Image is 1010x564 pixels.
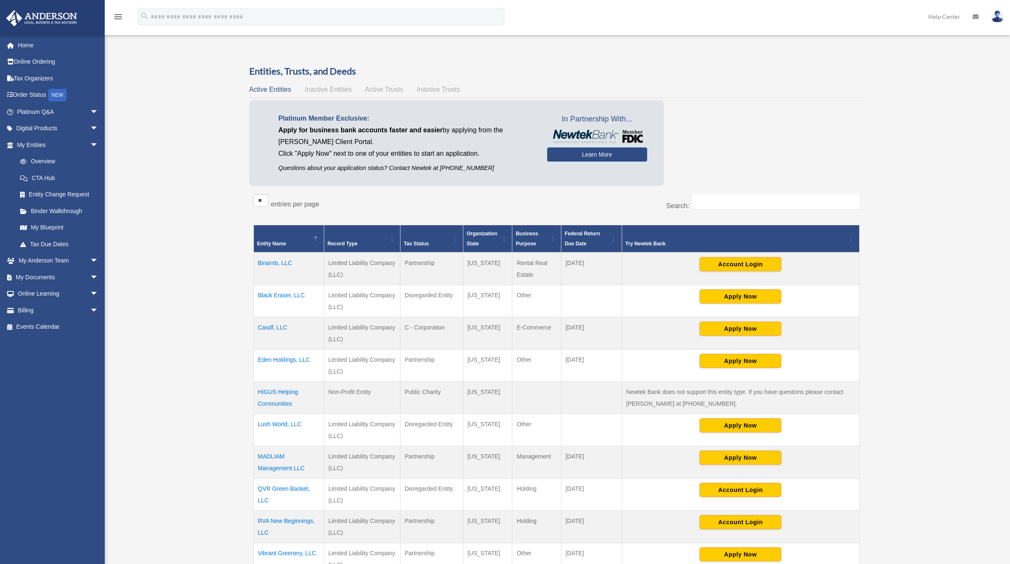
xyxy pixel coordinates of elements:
a: My Anderson Teamarrow_drop_down [6,252,111,269]
button: Apply Now [700,289,781,304]
td: Public Charity [400,382,463,414]
td: Holding [512,511,561,543]
a: Platinum Q&Aarrow_drop_down [6,103,111,120]
td: Partnership [400,446,463,479]
span: Business Purpose [516,231,538,247]
a: My Documentsarrow_drop_down [6,269,111,286]
td: Newtek Bank does not support this entity type. If you have questions please contact [PERSON_NAME]... [622,382,859,414]
h3: Entities, Trusts, and Deeds [249,65,864,78]
td: Eden Holdings, LLC [253,350,324,382]
a: Binder Walkthrough [12,203,107,219]
td: [DATE] [561,479,622,511]
div: NEW [48,89,67,101]
th: Entity Name: Activate to invert sorting [253,225,324,253]
td: Partnership [400,252,463,285]
button: Apply Now [700,547,781,561]
i: search [140,11,149,21]
td: [DATE] [561,511,622,543]
p: by applying from the [PERSON_NAME] Client Portal. [279,124,535,148]
td: Management [512,446,561,479]
td: Lush World, LLC [253,414,324,446]
td: C - Corporation [400,317,463,350]
a: Entity Change Request [12,186,107,203]
td: Non-Profit Entity [324,382,400,414]
td: Limited Liability Company (LLC) [324,479,400,511]
td: Partnership [400,511,463,543]
a: Home [6,37,111,54]
p: Click "Apply Now" next to one of your entities to start an application. [279,148,535,160]
td: Limited Liability Company (LLC) [324,414,400,446]
button: Account Login [700,515,781,529]
td: [US_STATE] [463,382,512,414]
button: Account Login [700,257,781,271]
span: Apply for business bank accounts faster and easier [279,126,443,134]
td: [US_STATE] [463,285,512,317]
span: Active Trusts [365,86,403,93]
span: arrow_drop_down [90,286,107,303]
td: MADLIAM Management LLC [253,446,324,479]
td: [US_STATE] [463,446,512,479]
span: Active Entities [249,86,291,93]
th: Organization State: Activate to sort [463,225,512,253]
a: Online Ordering [6,54,111,70]
span: Record Type [328,241,358,247]
td: Disregarded Entity [400,285,463,317]
td: Casdf, LLC [253,317,324,350]
span: Tax Status [404,241,429,247]
span: Inactive Trusts [417,86,460,93]
th: Try Newtek Bank : Activate to sort [622,225,859,253]
td: Limited Liability Company (LLC) [324,285,400,317]
p: Questions about your application status? Contact Newtek at [PHONE_NUMBER] [279,163,535,173]
td: E-Commerce [512,317,561,350]
span: Organization State [467,231,497,247]
a: Digital Productsarrow_drop_down [6,120,111,137]
a: My Blueprint [12,219,107,236]
a: Account Login [700,518,781,525]
button: Account Login [700,483,781,497]
td: Rental Real Estate [512,252,561,285]
td: [DATE] [561,317,622,350]
a: CTA Hub [12,170,107,186]
span: arrow_drop_down [90,252,107,270]
a: Overview [12,153,103,170]
td: Partnership [400,350,463,382]
td: Other [512,414,561,446]
span: Entity Name [257,241,286,247]
td: [US_STATE] [463,317,512,350]
a: Account Login [700,260,781,267]
label: Search: [666,202,689,209]
a: Order StatusNEW [6,87,111,104]
span: arrow_drop_down [90,269,107,286]
td: Holding [512,479,561,511]
button: Apply Now [700,451,781,465]
td: Disregarded Entity [400,414,463,446]
td: Disregarded Entity [400,479,463,511]
td: Limited Liability Company (LLC) [324,252,400,285]
span: arrow_drop_down [90,302,107,319]
th: Tax Status: Activate to sort [400,225,463,253]
img: User Pic [991,10,1004,23]
td: Limited Liability Company (LLC) [324,511,400,543]
td: Other [512,285,561,317]
a: Learn More [547,147,647,162]
button: Apply Now [700,354,781,368]
td: Limited Liability Company (LLC) [324,350,400,382]
span: arrow_drop_down [90,136,107,154]
td: HIGUS Helping Communities [253,382,324,414]
th: Business Purpose: Activate to sort [512,225,561,253]
a: Account Login [700,486,781,493]
img: NewtekBankLogoSM.png [551,130,643,143]
td: [US_STATE] [463,414,512,446]
th: Record Type: Activate to sort [324,225,400,253]
td: RVA New Beginnings, LLC [253,511,324,543]
td: [DATE] [561,252,622,285]
td: QVR Green Basket, LLC [253,479,324,511]
td: Limited Liability Company (LLC) [324,446,400,479]
th: Federal Return Due Date: Activate to sort [561,225,622,253]
a: Tax Due Dates [12,236,107,252]
td: Limited Liability Company (LLC) [324,317,400,350]
div: Try Newtek Bank [625,239,847,249]
td: [US_STATE] [463,350,512,382]
span: Federal Return Due Date [565,231,600,247]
